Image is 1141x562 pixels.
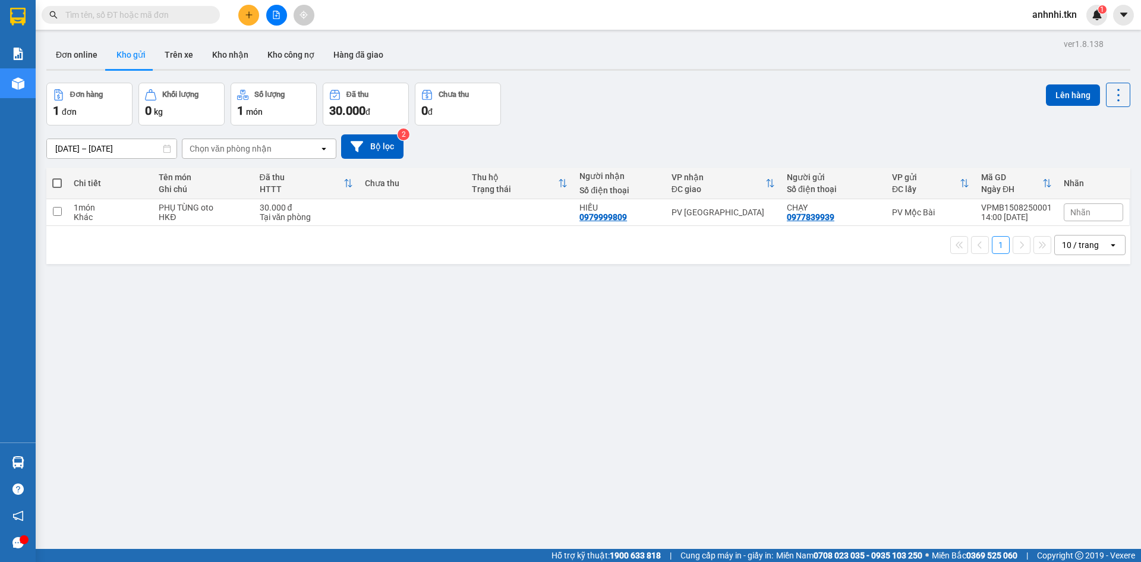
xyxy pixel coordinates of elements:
[814,551,922,560] strong: 0708 023 035 - 0935 103 250
[231,83,317,125] button: Số lượng1món
[1026,549,1028,562] span: |
[1113,5,1134,26] button: caret-down
[787,184,880,194] div: Số điện thoại
[1046,84,1100,106] button: Lên hàng
[74,203,147,212] div: 1 món
[329,103,365,118] span: 30.000
[74,212,147,222] div: Khác
[246,107,263,117] span: món
[925,553,929,558] span: ⚪️
[46,83,133,125] button: Đơn hàng1đơn
[203,40,258,69] button: Kho nhận
[981,212,1052,222] div: 14:00 [DATE]
[1064,178,1123,188] div: Nhãn
[579,203,660,212] div: HIẾU
[138,83,225,125] button: Khối lượng0kg
[966,551,1017,560] strong: 0369 525 060
[579,171,660,181] div: Người nhận
[670,549,672,562] span: |
[47,139,176,158] input: Select a date range.
[787,212,834,222] div: 0977839939
[107,40,155,69] button: Kho gửi
[154,107,163,117] span: kg
[323,83,409,125] button: Đã thu30.000đ
[162,90,198,99] div: Khối lượng
[610,551,661,560] strong: 1900 633 818
[466,168,573,199] th: Toggle SortBy
[981,184,1042,194] div: Ngày ĐH
[12,537,24,548] span: message
[1100,5,1104,14] span: 1
[415,83,501,125] button: Chưa thu0đ
[237,103,244,118] span: 1
[319,144,329,153] svg: open
[666,168,781,199] th: Toggle SortBy
[672,208,775,217] div: PV [GEOGRAPHIC_DATA]
[439,90,469,99] div: Chưa thu
[12,48,24,60] img: solution-icon
[266,5,287,26] button: file-add
[74,178,147,188] div: Chi tiết
[421,103,428,118] span: 0
[260,172,343,182] div: Đã thu
[1108,240,1118,250] svg: open
[260,184,343,194] div: HTTT
[49,11,58,19] span: search
[975,168,1058,199] th: Toggle SortBy
[12,77,24,90] img: warehouse-icon
[1098,5,1107,14] sup: 1
[398,128,409,140] sup: 2
[159,203,247,212] div: PHỤ TÙNG oto
[1064,37,1104,51] div: ver 1.8.138
[932,549,1017,562] span: Miền Bắc
[12,510,24,522] span: notification
[672,172,765,182] div: VP nhận
[1070,208,1090,217] span: Nhãn
[1092,10,1102,20] img: icon-new-feature
[981,203,1052,212] div: VPMB1508250001
[472,184,558,194] div: Trạng thái
[680,549,773,562] span: Cung cấp máy in - giấy in:
[787,172,880,182] div: Người gửi
[258,40,324,69] button: Kho công nợ
[892,172,960,182] div: VP gửi
[53,103,59,118] span: 1
[1075,551,1083,560] span: copyright
[272,11,280,19] span: file-add
[46,40,107,69] button: Đơn online
[981,172,1042,182] div: Mã GD
[254,90,285,99] div: Số lượng
[892,184,960,194] div: ĐC lấy
[159,212,247,222] div: HKĐ
[65,8,206,21] input: Tìm tên, số ĐT hoặc mã đơn
[1062,239,1099,251] div: 10 / trang
[551,549,661,562] span: Hỗ trợ kỹ thuật:
[62,107,77,117] span: đơn
[1118,10,1129,20] span: caret-down
[294,5,314,26] button: aim
[346,90,368,99] div: Đã thu
[341,134,404,159] button: Bộ lọc
[300,11,308,19] span: aim
[254,168,359,199] th: Toggle SortBy
[260,203,353,212] div: 30.000 đ
[992,236,1010,254] button: 1
[472,172,558,182] div: Thu hộ
[159,172,247,182] div: Tên món
[776,549,922,562] span: Miền Nam
[886,168,975,199] th: Toggle SortBy
[245,11,253,19] span: plus
[159,184,247,194] div: Ghi chú
[12,456,24,469] img: warehouse-icon
[238,5,259,26] button: plus
[787,203,880,212] div: CHẠY
[12,483,24,495] span: question-circle
[365,107,370,117] span: đ
[428,107,433,117] span: đ
[260,212,353,222] div: Tại văn phòng
[155,40,203,69] button: Trên xe
[579,212,627,222] div: 0979999809
[365,178,461,188] div: Chưa thu
[1023,7,1086,22] span: anhnhi.tkn
[10,8,26,26] img: logo-vxr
